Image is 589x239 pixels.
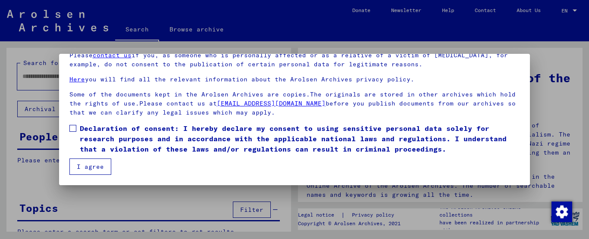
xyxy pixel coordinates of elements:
a: Here [69,75,85,83]
a: contact us [93,51,132,59]
span: Declaration of consent: I hereby declare my consent to using sensitive personal data solely for r... [80,123,520,154]
a: [EMAIL_ADDRESS][DOMAIN_NAME] [217,99,326,107]
div: Change consent [551,201,572,222]
p: you will find all the relevant information about the Arolsen Archives privacy policy. [69,75,520,84]
button: I agree [69,158,111,175]
img: Change consent [551,202,572,222]
p: Some of the documents kept in the Arolsen Archives are copies.The originals are stored in other a... [69,90,520,117]
p: Please if you, as someone who is personally affected or as a relative of a victim of [MEDICAL_DAT... [69,51,520,69]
